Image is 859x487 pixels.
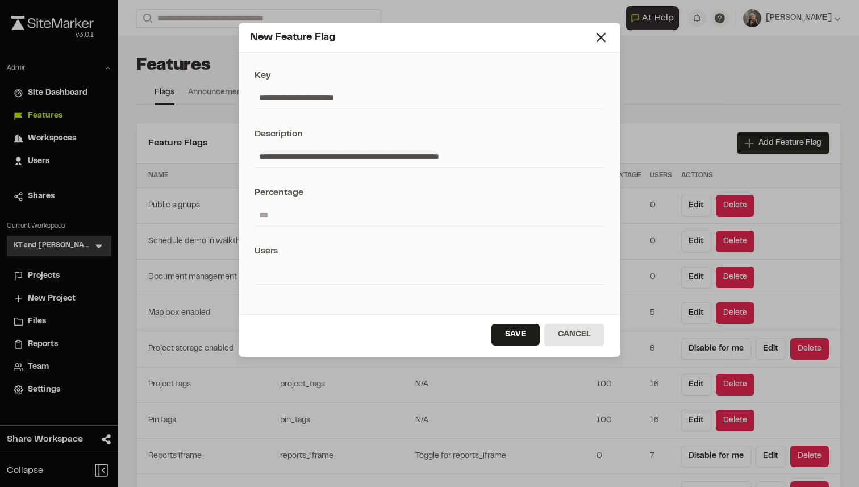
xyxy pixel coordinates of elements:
[250,30,593,45] div: New Feature Flag
[544,324,604,346] button: Cancel
[255,244,604,258] div: Users
[491,324,540,346] button: Save
[255,186,604,199] div: Percentage
[255,127,604,141] div: Description
[255,69,604,82] div: Key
